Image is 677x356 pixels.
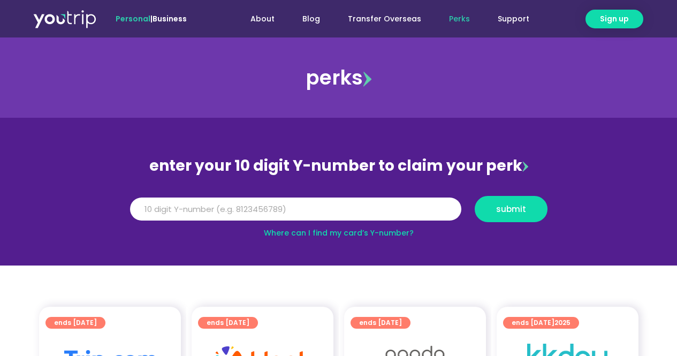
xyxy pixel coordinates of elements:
span: | [116,13,187,24]
input: 10 digit Y-number (e.g. 8123456789) [130,198,461,221]
a: ends [DATE] [351,317,410,329]
span: Personal [116,13,150,24]
a: Blog [288,9,334,29]
button: submit [475,196,547,222]
span: ends [DATE] [512,317,570,329]
div: enter your 10 digit Y-number to claim your perk [125,152,553,180]
a: ends [DATE] [198,317,258,329]
span: submit [496,205,526,213]
a: ends [DATE] [45,317,105,329]
span: 2025 [554,318,570,327]
a: Perks [435,9,484,29]
a: Support [484,9,543,29]
form: Y Number [130,196,547,230]
span: ends [DATE] [207,317,249,329]
a: Transfer Overseas [334,9,435,29]
span: ends [DATE] [54,317,97,329]
a: Sign up [585,10,643,28]
span: ends [DATE] [359,317,402,329]
nav: Menu [216,9,543,29]
a: About [237,9,288,29]
a: ends [DATE]2025 [503,317,579,329]
a: Business [153,13,187,24]
span: Sign up [600,13,629,25]
a: Where can I find my card’s Y-number? [264,228,414,238]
